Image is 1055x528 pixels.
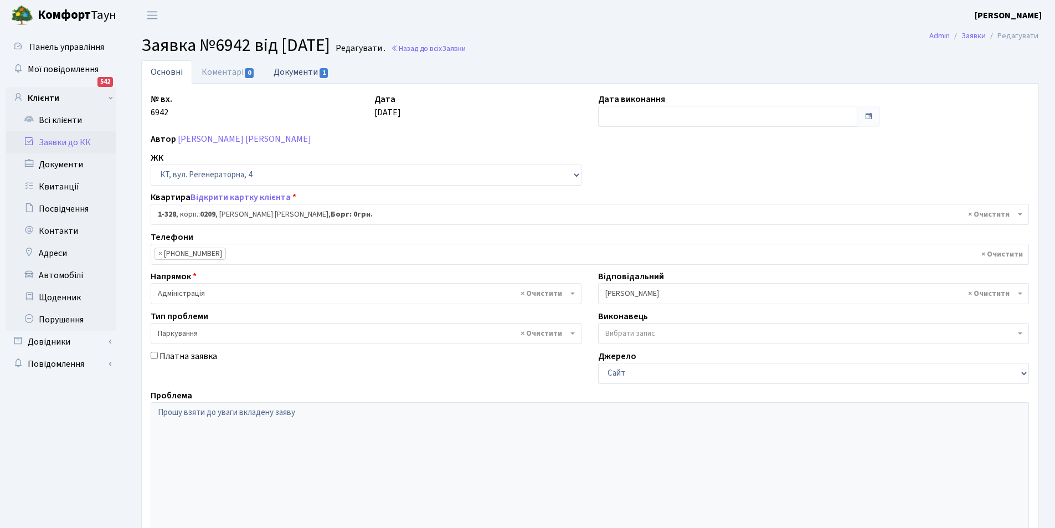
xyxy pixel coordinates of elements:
li: Редагувати [986,30,1038,42]
li: 050-444-03-00 [155,248,226,260]
label: № вх. [151,93,172,106]
a: Заявки до КК [6,131,116,153]
div: 6942 [142,93,366,127]
span: Адміністрація [151,283,581,304]
a: Контакти [6,220,116,242]
span: Онищенко В.І. [598,283,1029,304]
span: Адміністрація [158,288,568,299]
span: Видалити всі елементи [521,328,562,339]
label: Виконавець [598,310,648,323]
span: 0 [245,68,254,78]
button: Переключити навігацію [138,6,166,24]
span: Паркування [151,323,581,344]
span: <b>1-328</b>, корп.: <b>0209</b>, Болдакова Олена Леонідівна, <b>Борг: 0грн.</b> [151,204,1029,225]
a: Назад до всіхЗаявки [391,43,466,54]
label: Дата виконання [598,93,665,106]
label: Телефони [151,230,193,244]
a: Admin [929,30,950,42]
a: Щоденник [6,286,116,309]
label: Тип проблеми [151,310,208,323]
b: Борг: 0грн. [331,209,373,220]
span: Паркування [158,328,568,339]
a: Порушення [6,309,116,331]
a: Панель управління [6,36,116,58]
label: Проблема [151,389,192,402]
a: Документи [6,153,116,176]
a: Основні [141,60,192,84]
a: Заявки [961,30,986,42]
label: Дата [374,93,395,106]
span: Видалити всі елементи [968,288,1010,299]
small: Редагувати . [333,43,385,54]
span: × [158,248,162,259]
b: 0209 [200,209,215,220]
a: Адреси [6,242,116,264]
img: logo.png [11,4,33,27]
span: Заявки [442,43,466,54]
a: Документи [264,60,338,83]
b: 1-328 [158,209,176,220]
a: Посвідчення [6,198,116,220]
label: Джерело [598,350,636,363]
span: Видалити всі елементи [521,288,562,299]
a: Відкрити картку клієнта [191,191,291,203]
div: [DATE] [366,93,590,127]
span: Таун [38,6,116,25]
a: Мої повідомлення542 [6,58,116,80]
span: Панель управління [29,41,104,53]
label: Напрямок [151,270,197,283]
a: [PERSON_NAME] [975,9,1042,22]
b: Комфорт [38,6,91,24]
span: Онищенко В.І. [605,288,1015,299]
a: Всі клієнти [6,109,116,131]
div: 542 [97,77,113,87]
label: Автор [151,132,176,146]
a: [PERSON_NAME] [PERSON_NAME] [178,133,311,145]
a: Автомобілі [6,264,116,286]
a: Повідомлення [6,353,116,375]
span: Вибрати запис [605,328,655,339]
span: Видалити всі елементи [981,249,1023,260]
label: Відповідальний [598,270,664,283]
nav: breadcrumb [913,24,1055,48]
label: ЖК [151,151,163,165]
a: Коментарі [192,60,264,84]
label: Платна заявка [159,350,217,363]
label: Квартира [151,191,296,204]
span: 1 [320,68,328,78]
span: Мої повідомлення [28,63,99,75]
span: <b>1-328</b>, корп.: <b>0209</b>, Болдакова Олена Леонідівна, <b>Борг: 0грн.</b> [158,209,1015,220]
a: Квитанції [6,176,116,198]
span: Заявка №6942 від [DATE] [141,33,330,58]
span: Видалити всі елементи [968,209,1010,220]
a: Довідники [6,331,116,353]
a: Клієнти [6,87,116,109]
